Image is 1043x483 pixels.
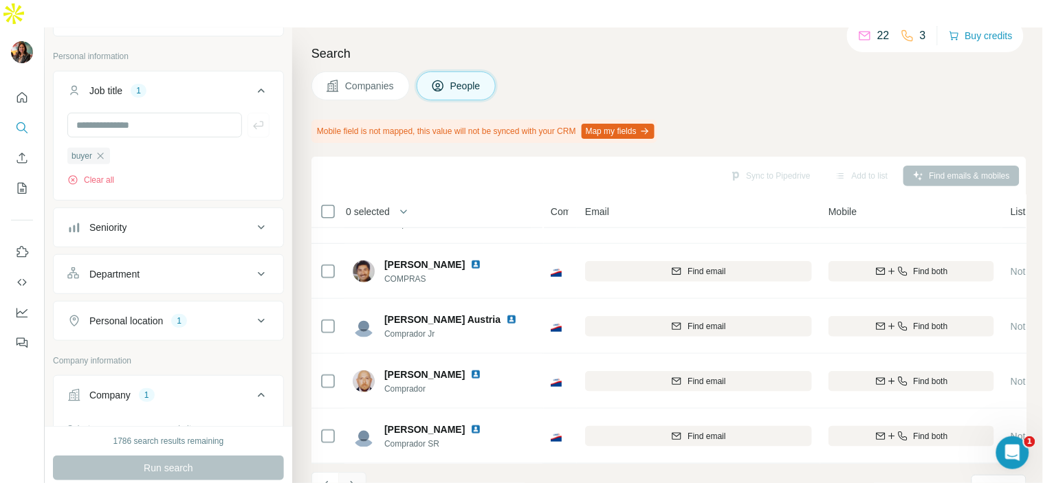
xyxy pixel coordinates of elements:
[113,435,224,447] div: 1786 search results remaining
[89,314,163,328] div: Personal location
[828,371,994,392] button: Find both
[54,258,283,291] button: Department
[688,375,725,387] span: Find email
[828,426,994,447] button: Find both
[828,205,857,218] span: Mobile
[345,79,395,93] span: Companies
[384,369,465,380] span: [PERSON_NAME]
[949,26,1013,45] button: Buy credits
[996,436,1029,469] iframe: Intercom live chat
[311,120,657,143] div: Mobile field is not mapped, this value will not be synced with your CRM
[67,417,270,435] div: Select a company name or website
[53,50,284,63] p: Personal information
[384,423,465,436] span: [PERSON_NAME]
[53,355,284,367] p: Company information
[72,150,92,162] span: buyer
[1024,436,1035,447] span: 1
[450,79,482,93] span: People
[688,430,725,442] span: Find email
[89,221,127,234] div: Seniority
[54,379,283,417] button: Company1
[11,300,33,325] button: Dashboard
[470,259,481,270] img: LinkedIn logo
[585,261,812,282] button: Find email
[914,375,948,387] span: Find both
[506,314,517,325] img: LinkedIn logo
[89,267,140,281] div: Department
[877,27,890,44] p: 22
[353,425,375,447] img: Avatar
[551,321,562,332] img: Logo of Grupo Lala
[11,146,33,170] button: Enrich CSV
[914,265,948,278] span: Find both
[914,430,948,442] span: Find both
[384,258,465,271] span: [PERSON_NAME]
[89,84,122,98] div: Job title
[54,211,283,244] button: Seniority
[67,174,114,186] button: Clear all
[311,44,1026,63] h4: Search
[11,270,33,295] button: Use Surfe API
[11,41,33,63] img: Avatar
[139,389,155,401] div: 1
[551,431,562,442] img: Logo of Grupo Lala
[353,260,375,282] img: Avatar
[384,273,498,285] span: COMPRAS
[384,383,498,395] span: Comprador
[54,74,283,113] button: Job title1
[11,176,33,201] button: My lists
[346,205,390,218] span: 0 selected
[353,315,375,337] img: Avatar
[11,115,33,140] button: Search
[384,313,501,326] span: [PERSON_NAME] Austria
[11,240,33,265] button: Use Surfe on LinkedIn
[384,328,534,340] span: Comprador Jr
[585,316,812,337] button: Find email
[89,388,131,402] div: Company
[384,438,498,450] span: Comprador SR
[920,27,926,44] p: 3
[470,369,481,380] img: LinkedIn logo
[551,205,592,218] span: Company
[551,266,562,277] img: Logo of Grupo Lala
[171,315,187,327] div: 1
[353,370,375,392] img: Avatar
[828,316,994,337] button: Find both
[582,124,655,139] button: Map my fields
[914,320,948,333] span: Find both
[131,85,146,97] div: 1
[54,304,283,337] button: Personal location1
[470,424,481,435] img: LinkedIn logo
[11,85,33,110] button: Quick start
[11,330,33,355] button: Feedback
[1011,205,1031,218] span: Lists
[688,265,725,278] span: Find email
[585,371,812,392] button: Find email
[585,426,812,447] button: Find email
[688,320,725,333] span: Find email
[551,376,562,387] img: Logo of Grupo Lala
[828,261,994,282] button: Find both
[585,205,609,218] span: Email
